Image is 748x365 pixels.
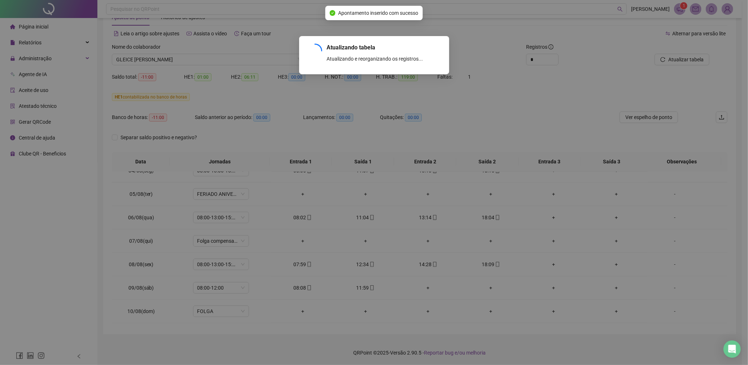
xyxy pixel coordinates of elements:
div: Open Intercom Messenger [723,340,741,358]
span: loading [307,44,322,58]
div: Atualizando tabela [327,43,441,52]
span: Apontamento inserido com sucesso [338,9,419,17]
span: check-circle [330,10,336,16]
div: Atualizando e reorganizando os registros... [327,55,441,63]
